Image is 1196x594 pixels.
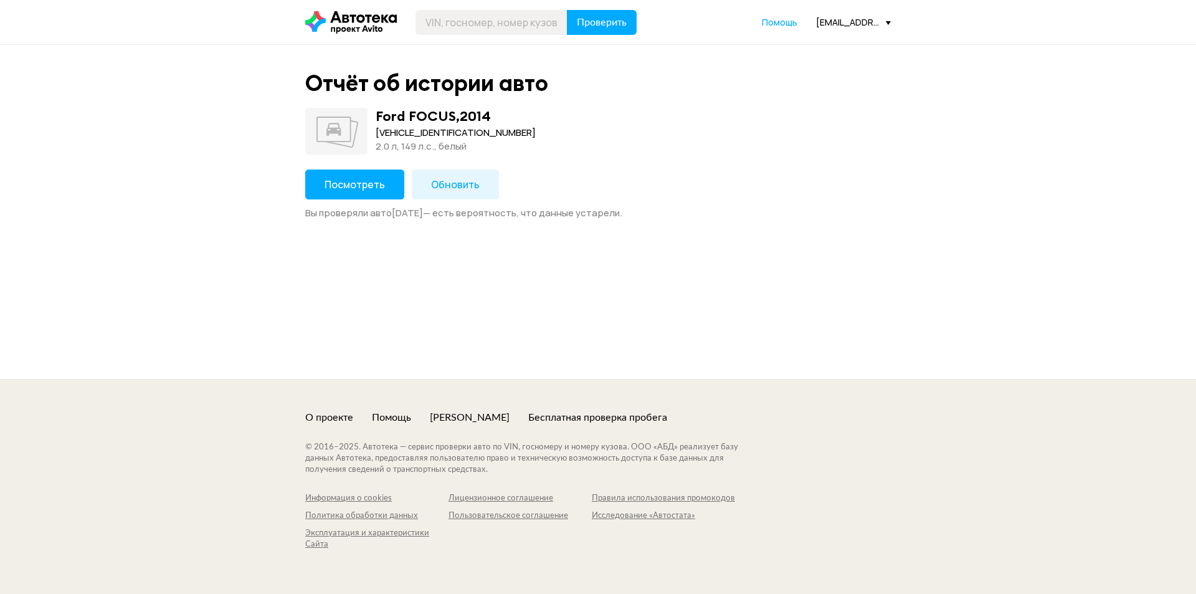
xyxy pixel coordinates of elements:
[305,442,763,476] div: © 2016– 2025 . Автотека — сервис проверки авто по VIN, госномеру и номеру кузова. ООО «АБД» реали...
[376,108,491,124] div: Ford FOCUS , 2014
[305,411,353,424] a: О проекте
[305,207,891,219] div: Вы проверяли авто [DATE] — есть вероятность, что данные устарели.
[305,493,448,504] a: Информация о cookies
[592,510,735,522] a: Исследование «Автостата»
[376,140,536,153] div: 2.0 л, 149 л.c., белый
[415,10,567,35] input: VIN, госномер, номер кузова
[577,17,627,27] span: Проверить
[372,411,411,424] a: Помощь
[412,170,499,199] button: Обновить
[431,178,480,191] span: Обновить
[592,493,735,504] a: Правила использования промокодов
[762,16,797,29] a: Помощь
[376,126,536,140] div: [VEHICLE_IDENTIFICATION_NUMBER]
[448,510,592,522] a: Пользовательское соглашение
[305,70,548,97] div: Отчёт об истории авто
[305,528,448,550] a: Эксплуатация и характеристики Сайта
[448,493,592,504] a: Лицензионное соглашение
[528,411,667,424] a: Бесплатная проверка пробега
[305,510,448,522] a: Политика обработки данных
[567,10,637,35] button: Проверить
[816,16,891,28] div: [EMAIL_ADDRESS][DOMAIN_NAME]
[762,16,797,28] span: Помощь
[325,178,385,191] span: Посмотреть
[430,411,510,424] a: [PERSON_NAME]
[305,170,404,199] button: Посмотреть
